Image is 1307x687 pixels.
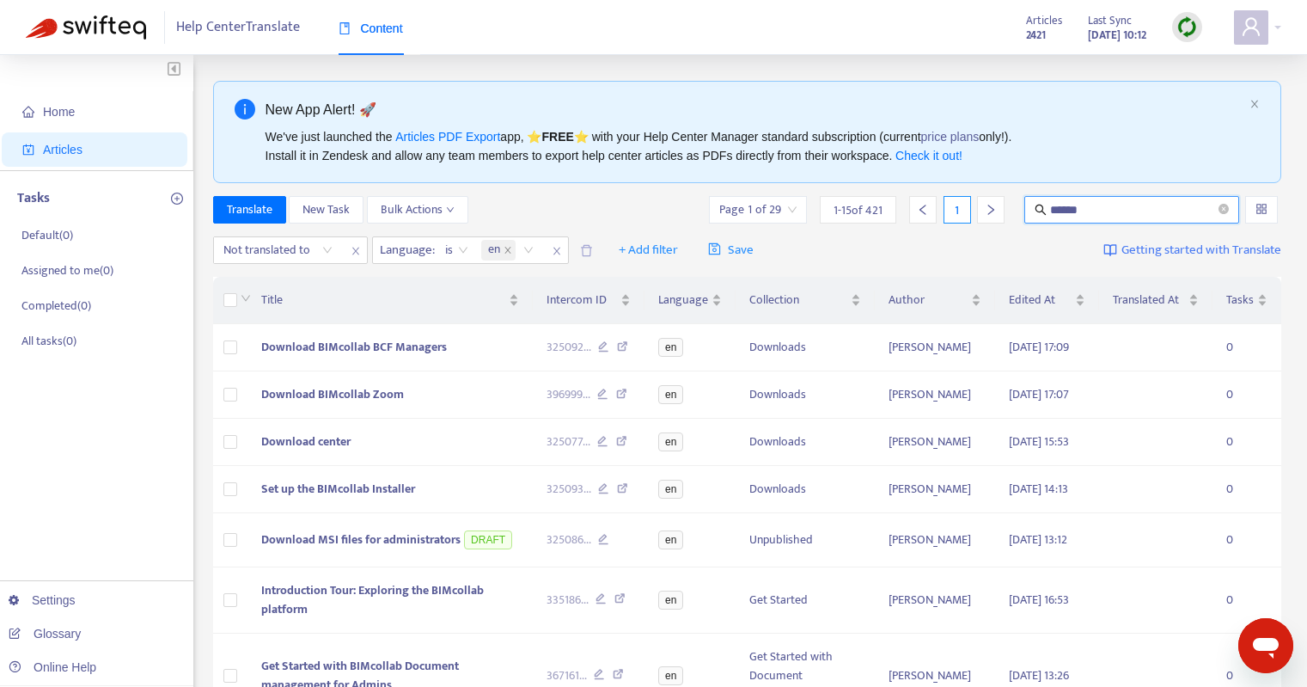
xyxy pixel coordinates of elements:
p: Assigned to me ( 0 ) [21,261,113,279]
a: Online Help [9,660,96,674]
span: Download BIMcollab Zoom [261,384,404,404]
button: + Add filter [606,236,691,264]
iframe: Button to launch messaging window [1238,618,1293,673]
span: left [917,204,929,216]
a: Check it out! [895,149,962,163]
img: Swifteq [26,15,146,40]
span: close [1249,99,1260,109]
span: close-circle [1218,204,1229,214]
p: Completed ( 0 ) [21,297,91,315]
span: book [339,22,351,34]
span: Title [261,291,504,310]
a: Settings [9,593,76,607]
td: Downloads [736,324,875,371]
td: [PERSON_NAME] [875,567,995,634]
span: Save [708,240,754,261]
span: Edited At [1009,291,1072,310]
span: home [22,106,34,118]
a: Articles PDF Export [395,130,500,144]
span: en [658,531,683,549]
td: [PERSON_NAME] [875,466,995,513]
span: [DATE] 13:12 [1009,530,1067,549]
td: Downloads [736,419,875,466]
span: Bulk Actions [381,200,455,219]
span: en [658,480,683,499]
span: en [488,240,500,261]
span: Translated At [1113,291,1185,310]
span: Download BIMcollab BCF Managers [261,337,447,357]
span: 325093 ... [547,480,591,499]
button: New Task [289,196,363,224]
span: user [1241,16,1261,37]
a: price plans [921,130,980,144]
th: Edited At [995,277,1099,324]
span: Help Center Translate [176,11,300,44]
span: [DATE] 17:07 [1009,384,1069,404]
strong: 2421 [1026,26,1046,45]
span: Intercom ID [547,291,618,310]
span: close-circle [1218,202,1229,218]
span: Introduction Tour: Exploring the BIMcollab platform [261,580,484,619]
td: 0 [1212,371,1281,419]
span: 325086 ... [547,531,591,549]
span: New Task [302,200,350,219]
span: search [1035,204,1047,216]
td: 0 [1212,513,1281,567]
span: 335186 ... [547,591,589,610]
span: is [445,237,468,263]
td: Downloads [736,371,875,419]
th: Intercom ID [533,277,645,324]
td: 0 [1212,419,1281,466]
span: close [504,246,512,255]
span: 1 - 15 of 421 [834,201,883,219]
span: Author [889,291,968,310]
span: down [446,205,455,214]
span: right [985,204,997,216]
span: Last Sync [1088,11,1132,30]
span: plus-circle [171,193,183,205]
span: en [658,385,683,404]
span: en [658,666,683,685]
span: Download MSI files for administrators [261,530,461,549]
td: [PERSON_NAME] [875,371,995,419]
span: Getting started with Translate [1121,241,1281,261]
span: Download center [261,432,351,451]
button: Bulk Actionsdown [367,196,468,224]
a: Glossary [9,627,81,641]
span: en [658,591,683,610]
span: Translate [227,200,272,219]
a: Getting started with Translate [1103,236,1281,264]
button: Translate [213,196,286,224]
span: DRAFT [464,531,512,549]
td: [PERSON_NAME] [875,419,995,466]
span: + Add filter [619,240,678,261]
span: [DATE] 13:26 [1009,666,1069,685]
td: [PERSON_NAME] [875,324,995,371]
span: info-circle [235,99,255,120]
td: 0 [1212,466,1281,513]
td: Get Started [736,567,875,634]
span: [DATE] 16:53 [1009,590,1069,610]
th: Language [644,277,736,324]
span: en [658,338,683,357]
img: sync.dc5367851b00ba804db3.png [1176,16,1198,38]
span: 325092 ... [547,338,591,357]
button: close [1249,99,1260,110]
span: Collection [749,291,847,310]
img: image-link [1103,243,1117,257]
span: Tasks [1226,291,1254,310]
span: 396999 ... [547,385,590,404]
p: All tasks ( 0 ) [21,332,76,350]
div: New App Alert! 🚀 [266,99,1243,120]
span: [DATE] 15:53 [1009,432,1069,451]
span: Content [339,21,403,35]
span: down [241,293,251,304]
span: en [658,432,683,451]
td: 0 [1212,324,1281,371]
span: close [546,241,568,261]
span: en [481,240,516,261]
p: Tasks [17,188,50,209]
span: account-book [22,144,34,156]
span: Home [43,105,75,119]
td: 0 [1212,567,1281,634]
